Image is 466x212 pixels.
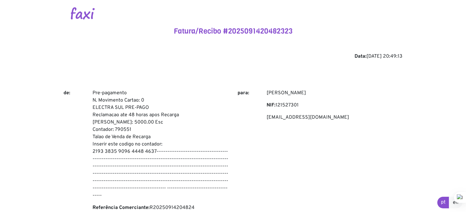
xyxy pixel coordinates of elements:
[93,204,228,211] p: R20250914204824
[355,53,366,59] b: Data:
[267,114,402,121] p: [EMAIL_ADDRESS][DOMAIN_NAME]
[437,197,449,208] a: pt
[238,90,249,96] b: para:
[449,197,462,208] a: en
[93,89,228,199] p: Pre-pagamento N. Movimento Cartao: 0 ELECTRA SUL PRE-PAGO Reclamacao ate 48 horas apos Recarga [P...
[267,102,402,109] p: 121527301
[64,90,70,96] b: de:
[267,89,402,97] p: [PERSON_NAME]
[64,53,402,60] div: [DATE] 20:49:13
[93,205,150,211] b: Referência Comerciante:
[64,27,402,36] h4: Fatura/Recibo #2025091420482323
[267,102,275,108] b: NIF:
